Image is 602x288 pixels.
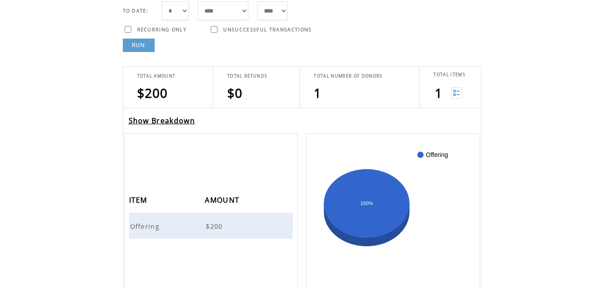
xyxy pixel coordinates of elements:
[451,87,462,99] img: View list
[227,73,267,79] span: TOTAL REFUNDS
[435,84,442,101] span: 1
[314,84,321,101] span: 1
[426,151,448,158] text: Offering
[433,72,465,78] span: TOTAL ITEMS
[206,222,225,231] span: $200
[223,26,312,33] span: UNSUCCESSFUL TRANSACTIONS
[129,197,150,202] a: ITEM
[123,8,149,14] span: TO DATE:
[130,221,162,229] a: Offering
[205,193,242,209] span: AMOUNT
[320,147,466,282] svg: A chart.
[137,73,176,79] span: TOTAL AMOUNT
[314,73,382,79] span: TOTAL NUMBER OF DONORS
[137,84,168,101] span: $200
[130,222,162,231] span: Offering
[129,116,195,126] a: Show Breakdown
[129,193,150,209] span: ITEM
[137,26,187,33] span: RECURRING ONLY
[227,84,243,101] span: $0
[123,39,155,52] a: RUN
[360,201,373,206] text: 100%
[205,197,242,202] a: AMOUNT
